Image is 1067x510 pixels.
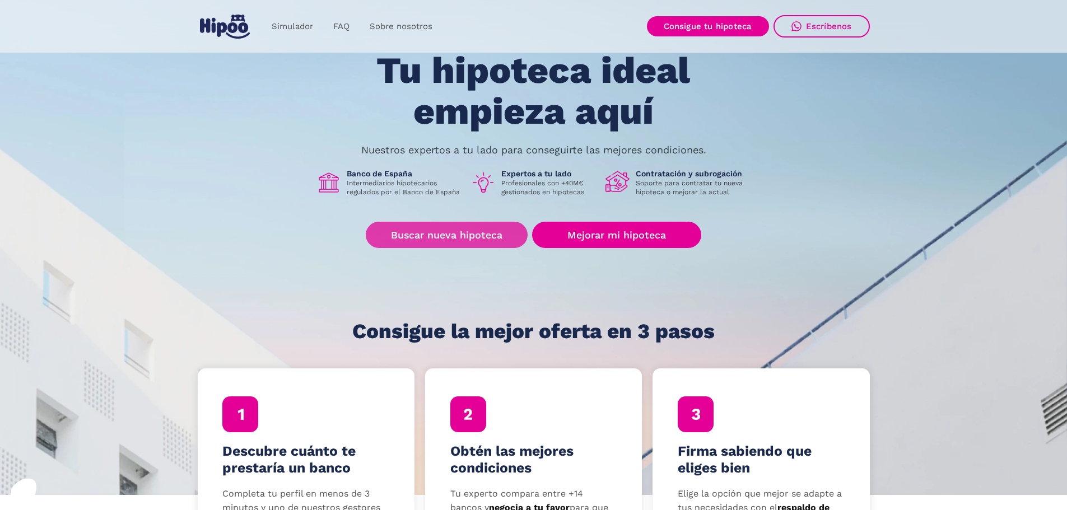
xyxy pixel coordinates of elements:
[360,16,442,38] a: Sobre nosotros
[647,16,769,36] a: Consigue tu hipoteca
[774,15,870,38] a: Escríbenos
[636,179,751,196] p: Soporte para contratar tu nueva hipoteca o mejorar la actual
[222,443,389,476] h4: Descubre cuánto te prestaría un banco
[361,146,706,155] p: Nuestros expertos a tu lado para conseguirte las mejores condiciones.
[352,320,715,343] h1: Consigue la mejor oferta en 3 pasos
[532,222,701,248] a: Mejorar mi hipoteca
[347,169,462,179] h1: Banco de España
[636,169,751,179] h1: Contratación y subrogación
[678,443,845,476] h4: Firma sabiendo que eliges bien
[806,21,852,31] div: Escríbenos
[501,169,597,179] h1: Expertos a tu lado
[450,443,617,476] h4: Obtén las mejores condiciones
[501,179,597,196] p: Profesionales con +40M€ gestionados en hipotecas
[321,50,745,132] h1: Tu hipoteca ideal empieza aquí
[262,16,323,38] a: Simulador
[347,179,462,196] p: Intermediarios hipotecarios regulados por el Banco de España
[323,16,360,38] a: FAQ
[366,222,528,248] a: Buscar nueva hipoteca
[198,10,253,43] a: home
